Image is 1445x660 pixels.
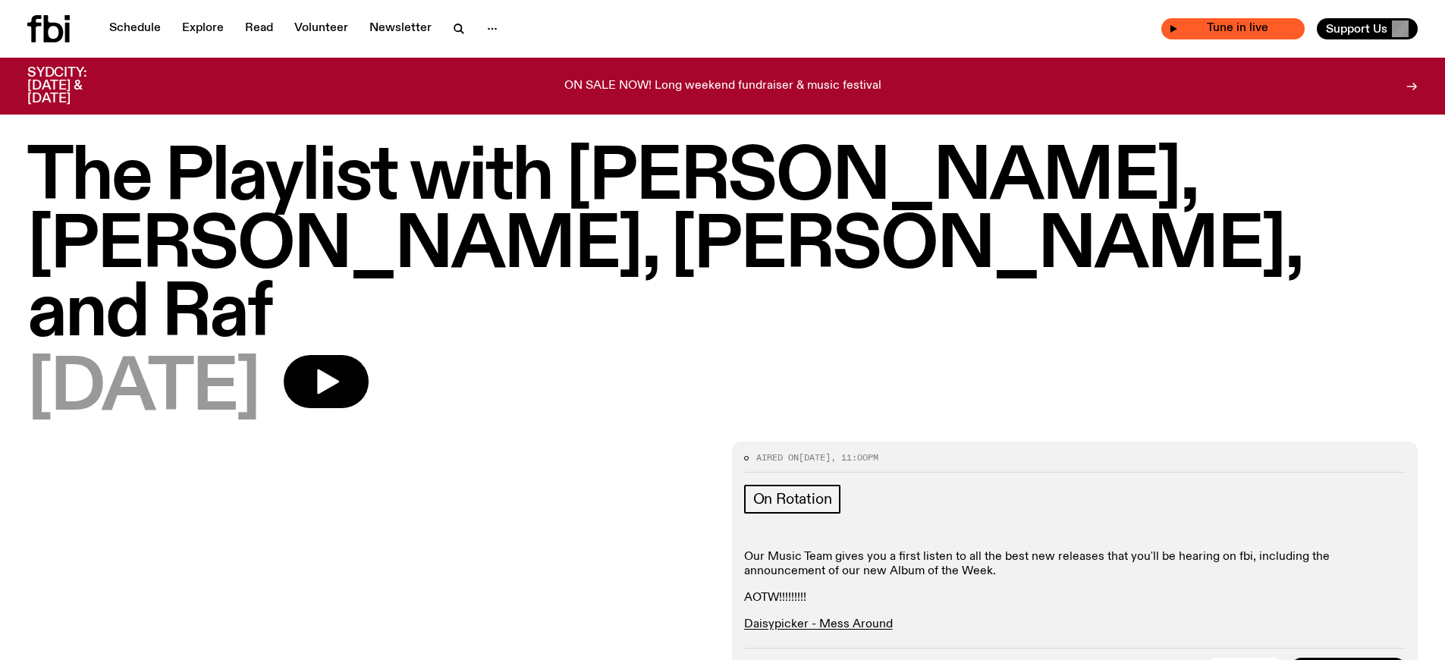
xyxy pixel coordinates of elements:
p: ON SALE NOW! Long weekend fundraiser & music festival [564,80,881,93]
h3: SYDCITY: [DATE] & [DATE] [27,67,124,105]
a: Schedule [100,18,170,39]
span: [DATE] [799,451,831,464]
a: Newsletter [360,18,441,39]
a: On Rotation [744,485,841,514]
span: [DATE] [27,355,259,423]
a: Daisypicker - Mess Around [744,618,893,630]
p: AOTW!!!!!!!!! [744,591,1406,605]
span: , 11:00pm [831,451,878,464]
a: Volunteer [285,18,357,39]
a: Explore [173,18,233,39]
button: Support Us [1317,18,1418,39]
a: Read [236,18,282,39]
button: On AirLoose JointsTune in live [1161,18,1305,39]
h1: The Playlist with [PERSON_NAME], [PERSON_NAME], [PERSON_NAME], and Raf [27,144,1418,349]
span: On Rotation [753,491,832,508]
span: Tune in live [1178,23,1297,34]
p: Our Music Team gives you a first listen to all the best new releases that you'll be hearing on fb... [744,550,1406,579]
span: Support Us [1326,22,1387,36]
span: Aired on [756,451,799,464]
